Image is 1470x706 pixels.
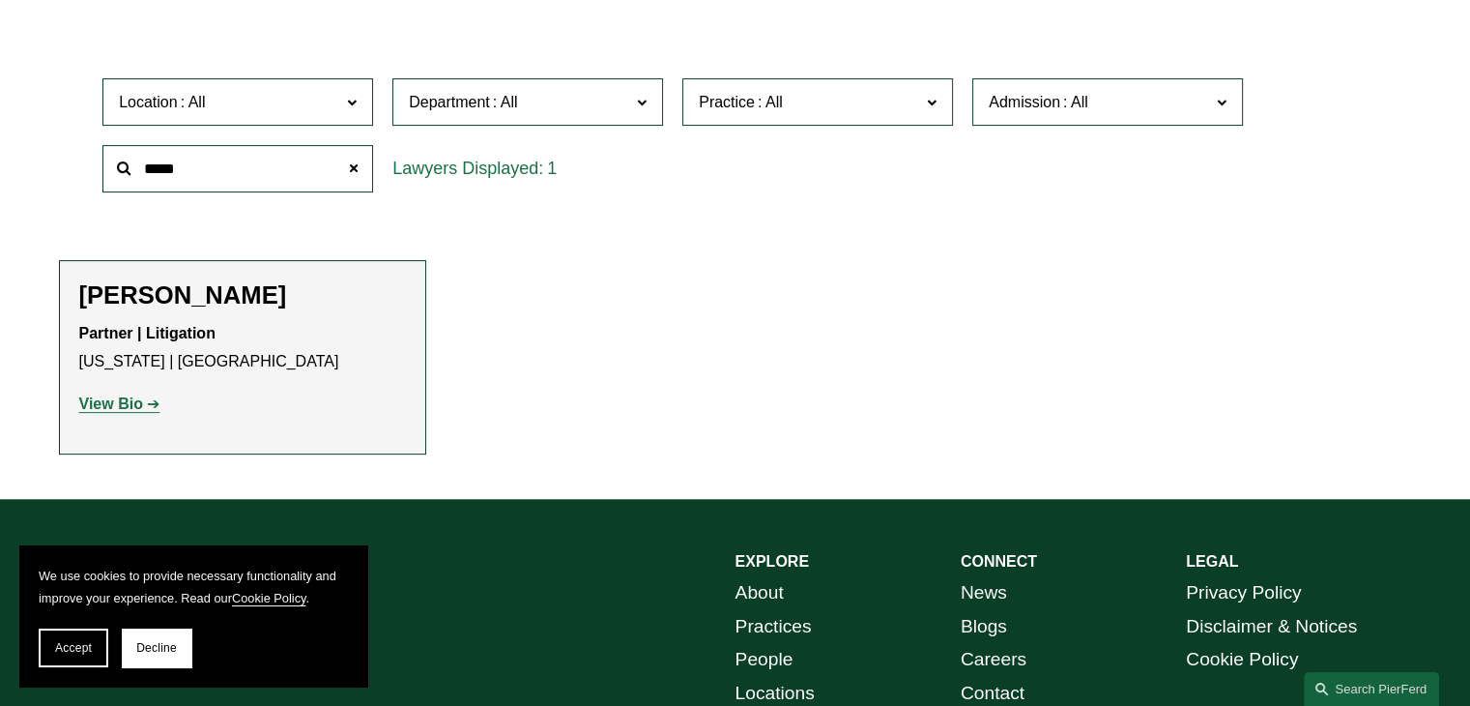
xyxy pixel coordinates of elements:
[122,629,191,667] button: Decline
[1186,576,1301,610] a: Privacy Policy
[961,610,1007,644] a: Blogs
[989,94,1060,110] span: Admission
[232,591,306,605] a: Cookie Policy
[79,320,406,376] p: [US_STATE] | [GEOGRAPHIC_DATA]
[1186,643,1298,677] a: Cookie Policy
[119,94,178,110] span: Location
[735,643,793,677] a: People
[1186,553,1238,570] strong: LEGAL
[961,576,1007,610] a: News
[79,325,216,341] strong: Partner | Litigation
[1304,672,1439,706] a: Search this site
[735,610,812,644] a: Practices
[19,545,367,687] section: Cookie banner
[699,94,755,110] span: Practice
[735,553,809,570] strong: EXPLORE
[79,280,406,310] h2: [PERSON_NAME]
[39,629,108,667] button: Accept
[55,641,92,655] span: Accept
[735,576,784,610] a: About
[961,643,1026,677] a: Careers
[1186,610,1357,644] a: Disclaimer & Notices
[79,396,160,412] a: View Bio
[961,553,1037,570] strong: CONNECT
[136,641,177,655] span: Decline
[79,396,143,412] strong: View Bio
[39,565,348,609] p: We use cookies to provide necessary functionality and improve your experience. Read our .
[409,94,490,110] span: Department
[547,159,557,178] span: 1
